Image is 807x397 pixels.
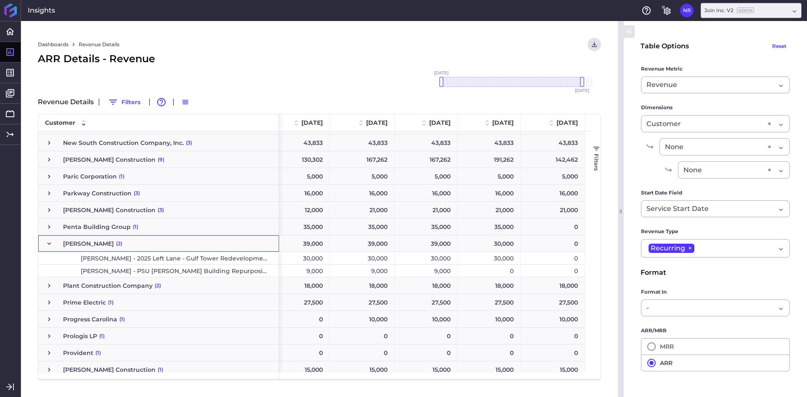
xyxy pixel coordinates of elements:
[301,119,323,126] span: [DATE]
[575,89,589,93] span: [DATE]
[38,202,279,218] div: Press SPACE to select this row.
[330,202,395,218] div: 21,000
[267,277,330,294] div: 18,000
[38,328,279,344] div: Press SPACE to select this row.
[521,252,585,264] div: 0
[119,168,124,184] span: (1)
[63,135,184,151] span: New South Construction Company, Inc.
[267,168,330,184] div: 5,000
[521,277,585,294] div: 18,000
[108,294,113,310] span: (1)
[641,239,790,258] div: Dropdown select
[330,151,395,168] div: 167,262
[395,328,458,344] div: 0
[458,235,521,252] div: 30,000
[521,294,585,310] div: 27,500
[651,244,685,253] span: Recurring
[38,235,279,252] div: Press SPACE to select this row.
[429,119,451,126] span: [DATE]
[63,345,93,361] span: Provident
[646,119,681,129] span: Customer
[395,277,458,294] div: 18,000
[267,235,330,252] div: 39,000
[521,218,585,235] div: 0
[119,311,125,327] span: (1)
[641,326,667,335] span: ARR/MRR
[38,41,69,48] a: Dashboards
[458,311,521,327] div: 10,000
[38,361,279,378] div: Press SPACE to select this row.
[38,252,279,265] div: Press SPACE to select this row.
[158,202,164,218] span: (3)
[395,294,458,310] div: 27,500
[646,80,677,90] span: Revenue
[330,361,395,378] div: 15,000
[81,252,270,264] span: [PERSON_NAME] - 2025 Left Lane - Gulf Tower Redevelopment Project
[63,362,156,378] span: [PERSON_NAME] Construction
[641,65,683,73] span: Revenue Metric
[641,338,790,355] button: MRR
[521,361,585,378] div: 15,000
[395,252,458,264] div: 30,000
[63,152,156,168] span: [PERSON_NAME] Construction
[330,277,395,294] div: 18,000
[641,115,790,132] div: Dropdown select
[330,311,395,327] div: 10,000
[521,265,585,277] div: 0
[330,134,395,151] div: 43,833
[641,288,667,296] span: Format In
[767,118,771,129] div: ×
[458,294,521,310] div: 27,500
[521,168,585,184] div: 5,000
[267,252,330,264] div: 30,000
[267,151,330,168] div: 130,302
[683,165,702,175] span: None
[330,344,395,361] div: 0
[641,189,682,197] span: Start Date Field
[641,300,790,316] div: Dropdown select
[521,185,585,201] div: 16,000
[395,265,458,277] div: 9,000
[38,311,279,328] div: Press SPACE to select this row.
[63,311,117,327] span: Progress Carolina
[63,202,156,218] span: [PERSON_NAME] Construction
[737,8,754,13] ins: Admin
[158,362,163,378] span: (1)
[133,219,138,235] span: (1)
[492,119,514,126] span: [DATE]
[458,185,521,201] div: 16,000
[458,151,521,168] div: 191,262
[330,252,395,264] div: 30,000
[395,134,458,151] div: 43,833
[63,278,153,294] span: Plant Construction Company
[63,236,114,252] span: [PERSON_NAME]
[267,185,330,201] div: 16,000
[767,142,771,152] div: ×
[641,76,790,93] div: Dropdown select
[521,151,585,168] div: 142,462
[458,218,521,235] div: 35,000
[38,151,279,168] div: Press SPACE to select this row.
[116,236,122,252] span: (2)
[646,303,649,313] span: -
[641,200,790,217] div: Dropdown select
[660,4,673,17] button: General Settings
[458,361,521,378] div: 15,000
[45,119,75,126] span: Customer
[267,218,330,235] div: 35,000
[395,151,458,168] div: 167,262
[330,185,395,201] div: 16,000
[186,135,192,151] span: (3)
[330,218,395,235] div: 35,000
[267,328,330,344] div: 0
[521,134,585,151] div: 43,833
[104,95,144,109] button: Filters
[38,51,601,66] div: ARR Details - Revenue
[395,202,458,218] div: 21,000
[640,4,653,17] button: Help
[395,361,458,378] div: 15,000
[38,294,279,311] div: Press SPACE to select this row.
[685,244,694,253] span: ×
[521,328,585,344] div: 0
[641,268,790,278] div: Format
